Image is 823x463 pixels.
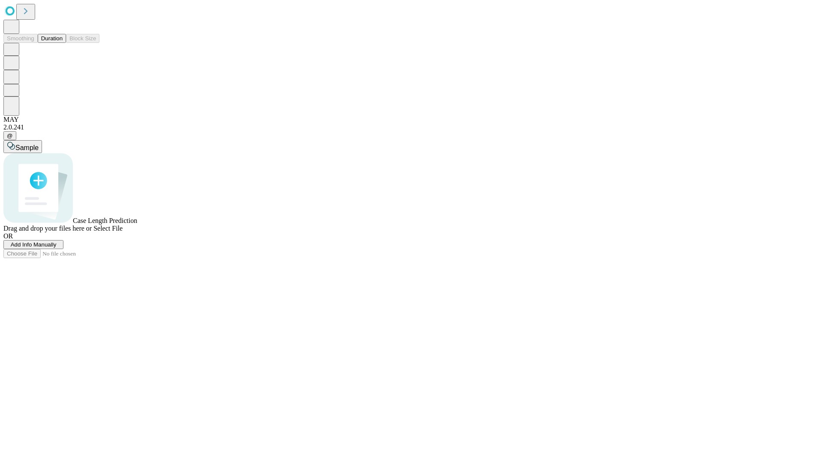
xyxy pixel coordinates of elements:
[3,123,820,131] div: 2.0.241
[15,144,39,151] span: Sample
[3,116,820,123] div: MAY
[7,132,13,139] span: @
[3,34,38,43] button: Smoothing
[3,140,42,153] button: Sample
[3,232,13,240] span: OR
[3,240,63,249] button: Add Info Manually
[93,225,123,232] span: Select File
[38,34,66,43] button: Duration
[11,241,57,248] span: Add Info Manually
[66,34,99,43] button: Block Size
[3,225,92,232] span: Drag and drop your files here or
[73,217,137,224] span: Case Length Prediction
[3,131,16,140] button: @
